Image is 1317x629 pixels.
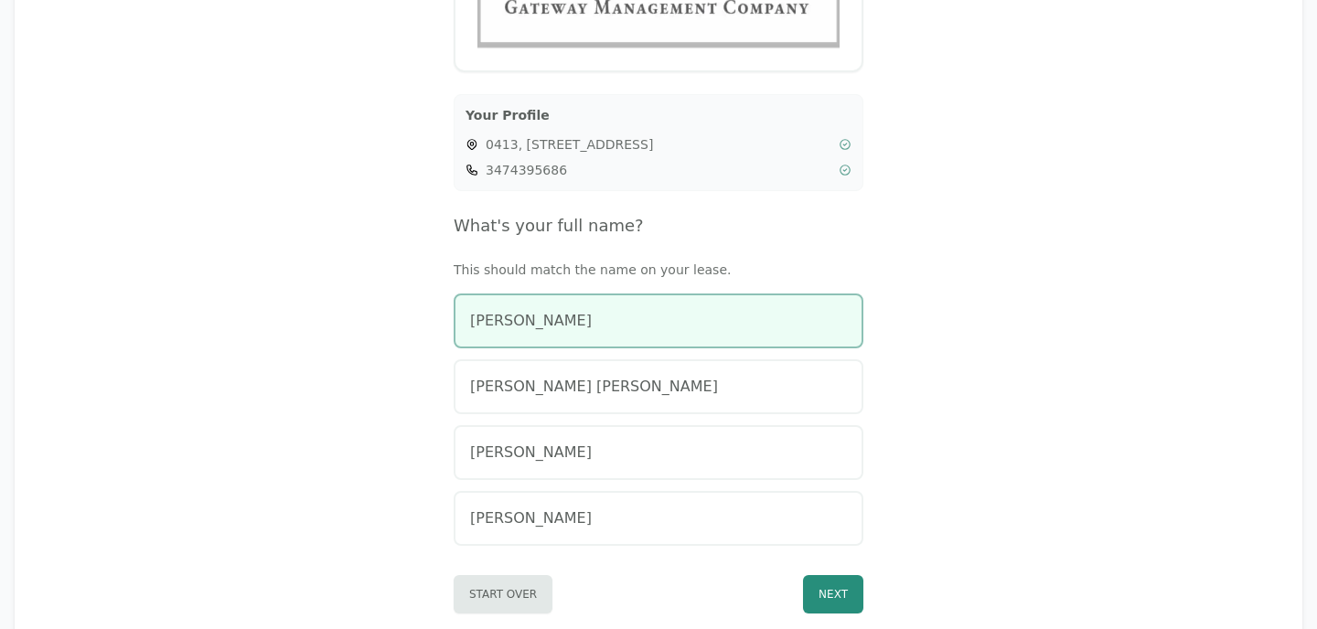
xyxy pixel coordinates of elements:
button: [PERSON_NAME] [454,293,863,348]
span: [PERSON_NAME] [470,507,592,529]
span: [PERSON_NAME] [PERSON_NAME] [470,376,718,398]
h3: Your Profile [466,106,851,124]
button: Next [803,575,863,613]
button: [PERSON_NAME] [454,491,863,546]
span: 3474395686 [486,161,831,179]
button: Start Over [454,575,552,613]
span: [PERSON_NAME] [470,442,592,464]
span: 0413, [STREET_ADDRESS] [486,135,831,154]
button: [PERSON_NAME] [454,425,863,480]
h4: What's your full name? [454,213,863,239]
p: This should match the name on your lease. [454,261,863,279]
span: [PERSON_NAME] [470,310,592,332]
button: [PERSON_NAME] [PERSON_NAME] [454,359,863,414]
